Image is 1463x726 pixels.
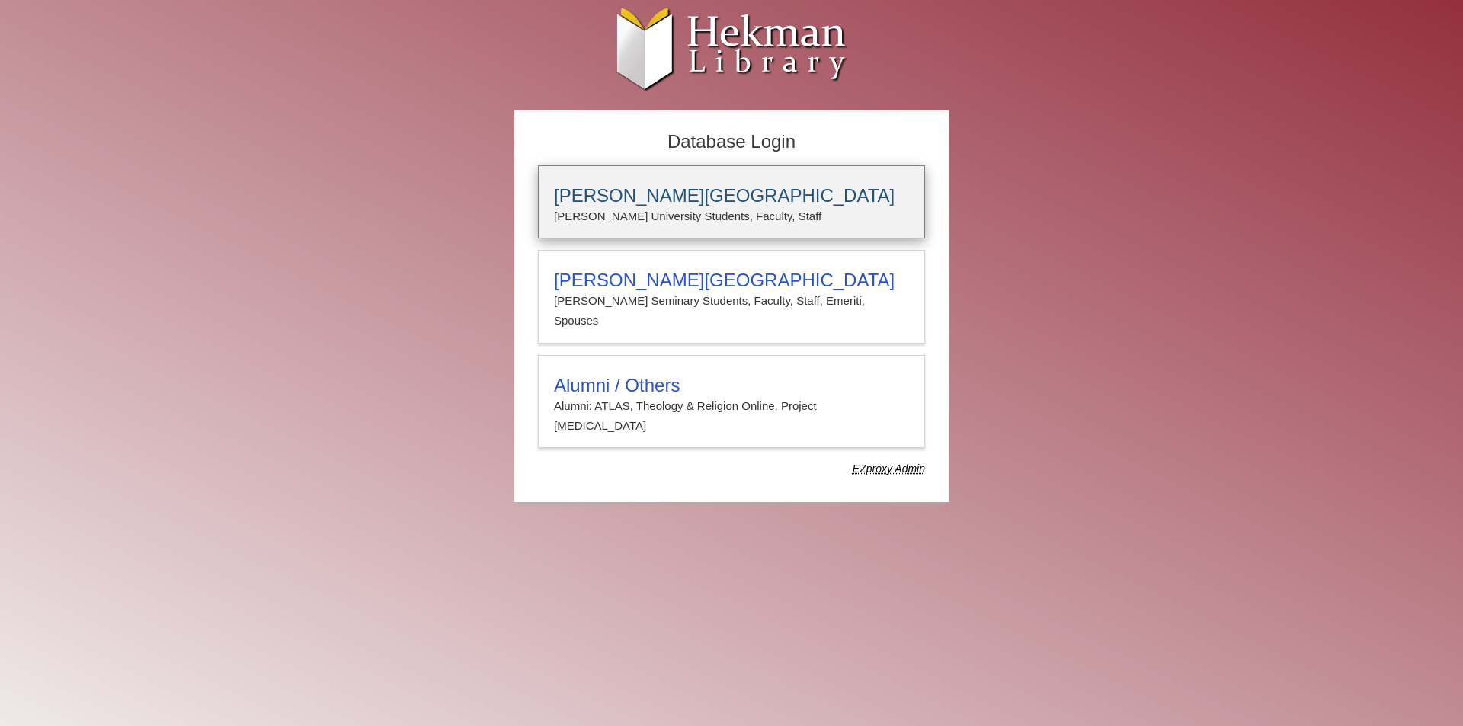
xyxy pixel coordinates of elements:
[554,375,909,396] h3: Alumni / Others
[554,291,909,331] p: [PERSON_NAME] Seminary Students, Faculty, Staff, Emeriti, Spouses
[554,396,909,437] p: Alumni: ATLAS, Theology & Religion Online, Project [MEDICAL_DATA]
[538,250,925,344] a: [PERSON_NAME][GEOGRAPHIC_DATA][PERSON_NAME] Seminary Students, Faculty, Staff, Emeriti, Spouses
[554,270,909,291] h3: [PERSON_NAME][GEOGRAPHIC_DATA]
[538,165,925,238] a: [PERSON_NAME][GEOGRAPHIC_DATA][PERSON_NAME] University Students, Faculty, Staff
[853,462,925,475] dfn: Use Alumni login
[554,185,909,206] h3: [PERSON_NAME][GEOGRAPHIC_DATA]
[554,375,909,437] summary: Alumni / OthersAlumni: ATLAS, Theology & Religion Online, Project [MEDICAL_DATA]
[554,206,909,226] p: [PERSON_NAME] University Students, Faculty, Staff
[530,126,933,158] h2: Database Login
